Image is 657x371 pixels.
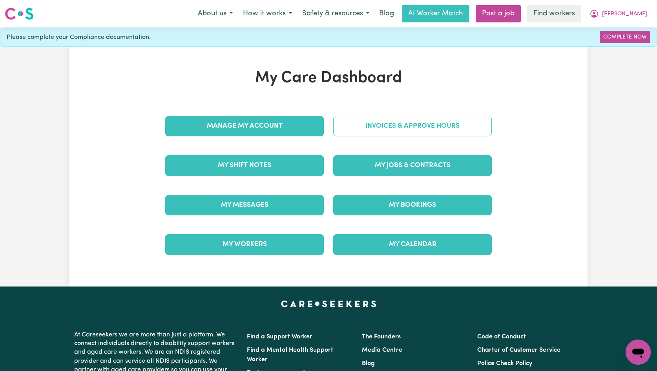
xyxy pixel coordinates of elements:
button: My Account [584,6,652,22]
a: My Messages [165,195,324,215]
a: Blog [374,5,399,22]
button: How it works [238,6,297,22]
a: Code of Conduct [477,334,526,340]
a: Complete Now [600,31,650,43]
a: The Founders [362,334,401,340]
a: My Workers [165,234,324,255]
a: My Calendar [333,234,492,255]
a: Find a Mental Health Support Worker [247,347,333,363]
a: Blog [362,360,375,367]
button: About us [193,6,238,22]
a: My Shift Notes [165,155,324,176]
a: Media Centre [362,347,402,353]
a: Post a job [476,5,521,22]
img: Careseekers logo [5,7,34,21]
a: Careseekers home page [281,301,376,307]
a: AI Worker Match [402,5,469,22]
a: Find a Support Worker [247,334,312,340]
iframe: Button to launch messaging window [626,340,651,365]
span: Please complete your Compliance documentation. [7,33,151,42]
a: Invoices & Approve Hours [333,116,492,136]
a: Find workers [527,5,581,22]
span: [PERSON_NAME] [602,10,647,18]
a: Manage My Account [165,116,324,136]
a: Police Check Policy [477,360,532,367]
a: Careseekers logo [5,5,34,23]
h1: My Care Dashboard [161,69,496,88]
a: My Bookings [333,195,492,215]
a: My Jobs & Contracts [333,155,492,176]
a: Charter of Customer Service [477,347,560,353]
button: Safety & resources [297,6,374,22]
